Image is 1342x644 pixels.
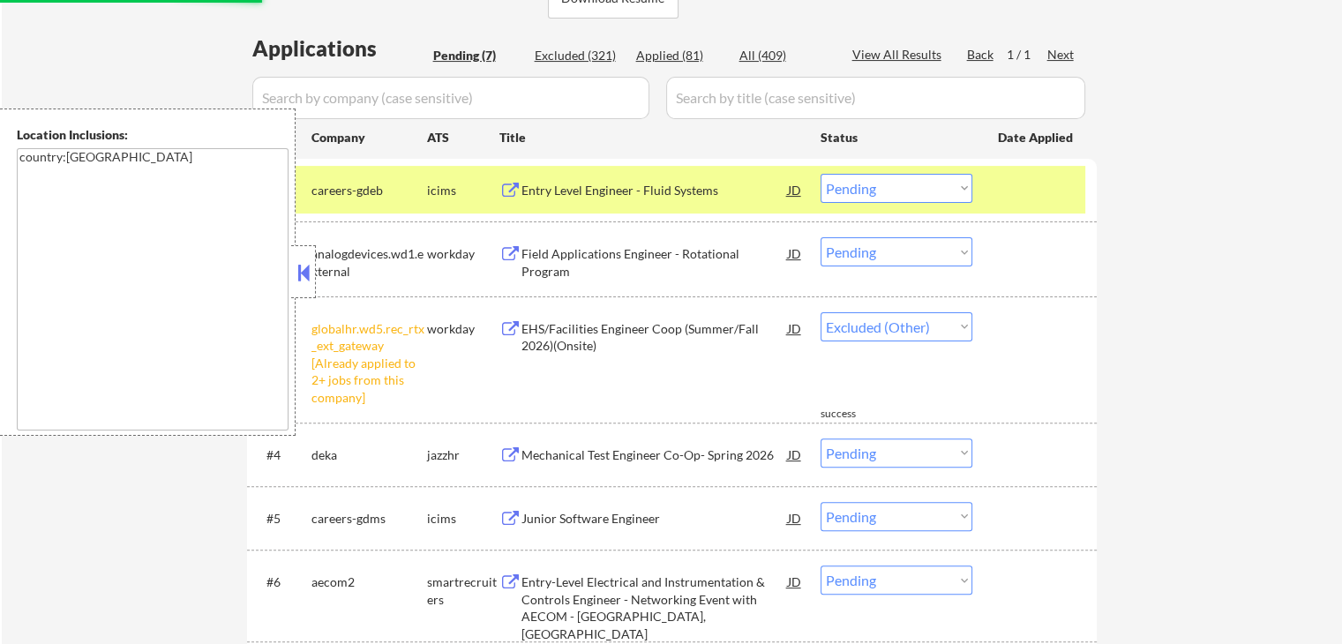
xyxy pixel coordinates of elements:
[427,245,499,263] div: workday
[1047,46,1076,64] div: Next
[311,245,427,280] div: analogdevices.wd1.external
[998,129,1076,146] div: Date Applied
[427,446,499,464] div: jazzhr
[433,47,521,64] div: Pending (7)
[499,129,804,146] div: Title
[786,312,804,344] div: JD
[786,565,804,597] div: JD
[521,320,788,355] div: EHS/Facilities Engineer Coop (Summer/Fall 2026)(Onsite)
[521,182,788,199] div: Entry Level Engineer - Fluid Systems
[739,47,828,64] div: All (409)
[427,320,499,338] div: workday
[266,446,297,464] div: #4
[427,510,499,528] div: icims
[311,573,427,591] div: aecom2
[821,121,972,153] div: Status
[821,407,891,422] div: success
[666,77,1085,119] input: Search by title (case sensitive)
[266,510,297,528] div: #5
[521,510,788,528] div: Junior Software Engineer
[252,77,649,119] input: Search by company (case sensitive)
[266,573,297,591] div: #6
[311,129,427,146] div: Company
[521,245,788,280] div: Field Applications Engineer - Rotational Program
[427,129,499,146] div: ATS
[786,502,804,534] div: JD
[786,174,804,206] div: JD
[1007,46,1047,64] div: 1 / 1
[311,320,427,407] div: globalhr.wd5.rec_rtx_ext_gateway [Already applied to 2+ jobs from this company]
[427,182,499,199] div: icims
[311,510,427,528] div: careers-gdms
[967,46,995,64] div: Back
[311,446,427,464] div: deka
[521,573,788,642] div: Entry-Level Electrical and Instrumentation & Controls Engineer - Networking Event with AECOM - [G...
[852,46,947,64] div: View All Results
[786,438,804,470] div: JD
[252,38,427,59] div: Applications
[786,237,804,269] div: JD
[311,182,427,199] div: careers-gdeb
[535,47,623,64] div: Excluded (321)
[427,573,499,608] div: smartrecruiters
[17,126,289,144] div: Location Inclusions:
[636,47,724,64] div: Applied (81)
[521,446,788,464] div: Mechanical Test Engineer Co-Op- Spring 2026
